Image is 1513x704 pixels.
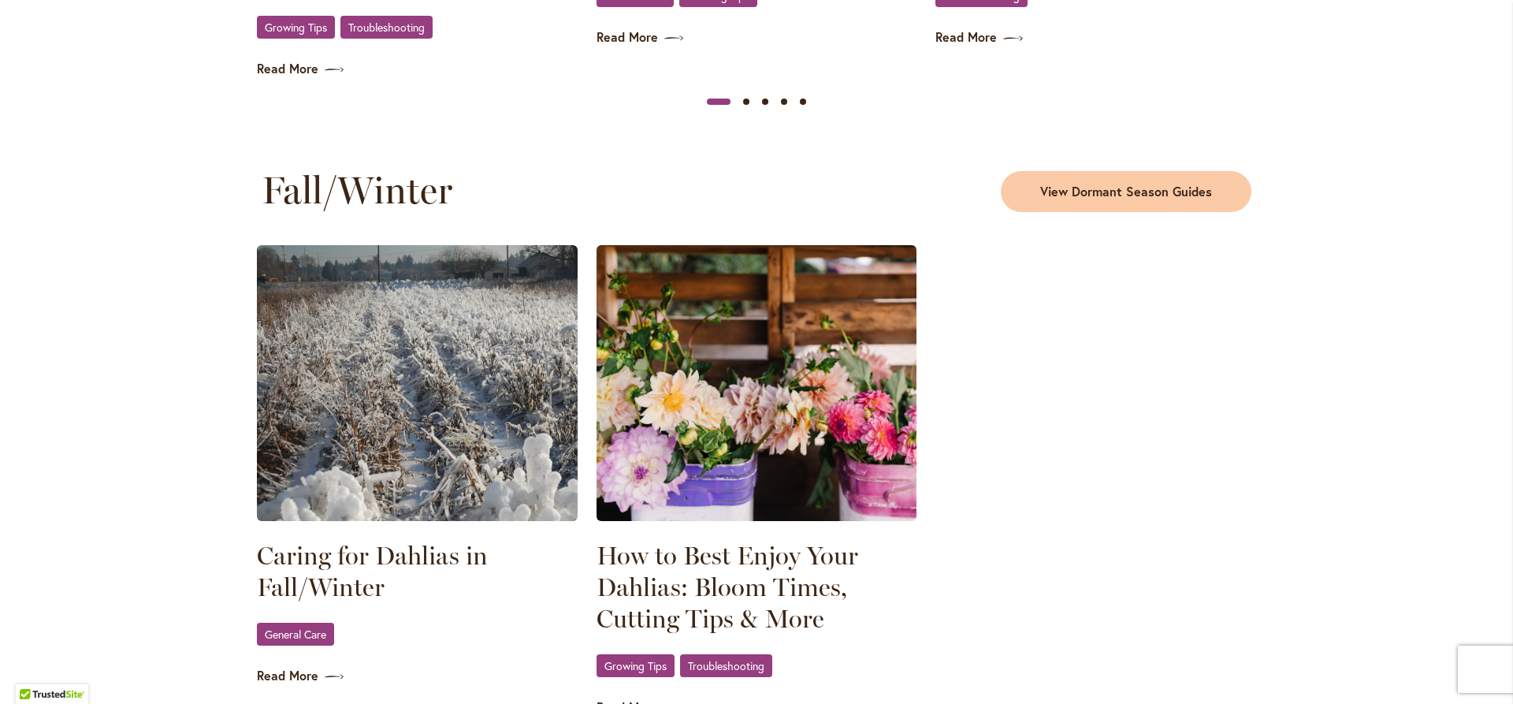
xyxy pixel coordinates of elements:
[597,28,917,47] a: Read More
[262,168,747,212] h2: Fall/Winter
[257,623,334,646] a: General Care
[257,60,578,78] a: Read More
[1040,183,1212,201] span: View Dormant Season Guides
[1001,171,1251,212] a: View Dormant Season Guides
[597,540,917,635] a: How to Best Enjoy Your Dahlias: Bloom Times, Cutting Tips & More
[775,92,794,111] button: Slide 4
[935,28,1256,47] a: Read More
[340,16,433,39] a: Troubleshooting
[794,92,812,111] button: Slide 5
[257,245,578,521] img: SID Dahlia fields encased in ice in the winter
[257,16,335,39] a: Growing Tips
[597,245,917,521] img: SID - DAHLIAS - BUCKETS
[348,22,425,32] span: Troubleshooting
[257,15,578,41] div: ,
[265,22,327,32] span: Growing Tips
[737,92,756,111] button: Slide 2
[756,92,775,111] button: Slide 3
[257,540,578,603] a: Caring for Dahlias in Fall/Winter
[265,629,326,639] span: General Care
[707,92,730,111] button: Slide 1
